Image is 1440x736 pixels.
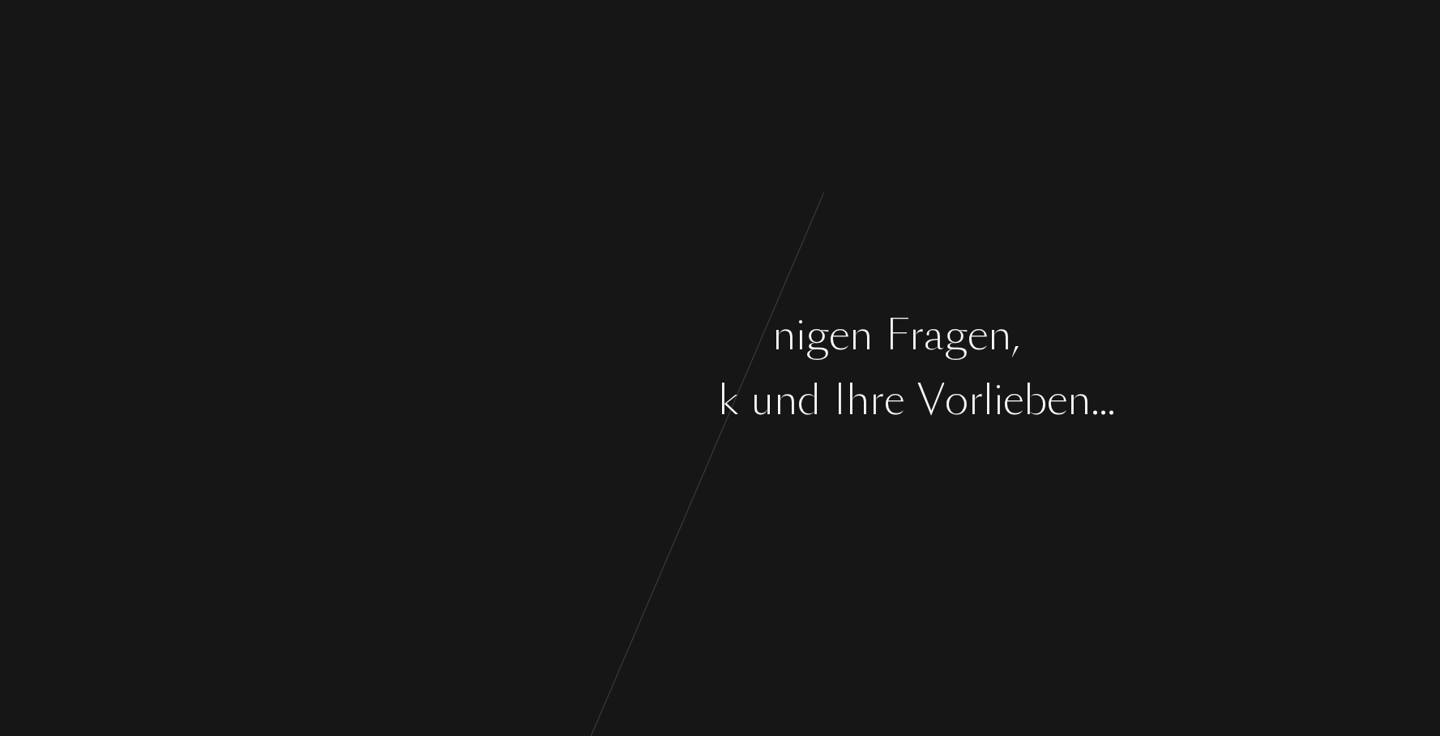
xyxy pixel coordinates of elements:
div: o [945,370,968,431]
div: u [751,370,774,431]
div: n [570,306,593,366]
div: i [993,370,1003,431]
div: e [1047,370,1067,431]
div: b [1023,370,1047,431]
div: e [742,306,763,366]
div: e [372,370,392,431]
div: B [421,306,449,366]
div: r [968,370,983,431]
div: e [829,306,849,366]
div: . [1091,370,1099,431]
div: c [599,370,618,431]
div: r [909,306,924,366]
div: b [348,370,372,431]
div: i [493,306,502,366]
div: r [642,306,656,366]
div: e [884,370,904,431]
div: t [716,306,729,366]
div: , [1011,306,1019,366]
div: I [420,370,432,431]
div: k [718,370,738,431]
div: r [392,370,407,431]
div: c [699,370,718,431]
div: e [470,370,490,431]
div: i [796,306,805,366]
div: m [642,370,678,431]
div: w [606,306,632,366]
div: h [618,370,642,431]
div: h [432,370,455,431]
div: i [632,306,642,366]
div: l [983,370,993,431]
div: i [763,306,772,366]
div: r [455,370,470,431]
div: g [469,306,493,366]
div: e [561,370,581,431]
div: n [490,370,514,431]
div: i [706,306,716,366]
div: g [805,306,829,366]
div: a [678,370,699,431]
div: n [774,370,797,431]
div: I [834,370,846,431]
div: G [527,370,561,431]
div: n [849,306,873,366]
div: n [526,306,549,366]
div: n [988,306,1011,366]
div: e [1003,370,1023,431]
div: d [797,370,821,431]
div: n [1067,370,1091,431]
div: F [886,306,909,366]
div: g [944,306,968,366]
div: s [581,370,599,431]
div: . [1099,370,1107,431]
div: e [449,306,469,366]
div: V [917,370,945,431]
div: a [924,306,944,366]
div: h [846,370,870,431]
div: . [1107,370,1115,431]
div: r [870,370,884,431]
div: e [549,306,570,366]
div: m [669,306,706,366]
div: e [968,306,988,366]
div: ü [326,370,348,431]
div: n [502,306,526,366]
div: n [772,306,796,366]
